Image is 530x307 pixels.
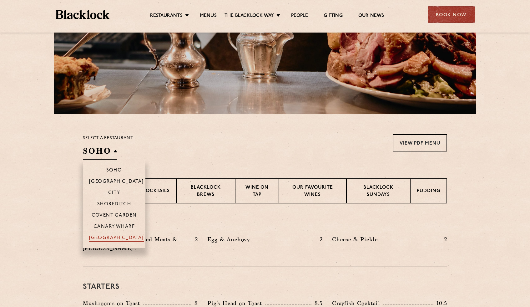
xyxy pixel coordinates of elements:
[207,235,253,244] p: Egg & Anchovy
[332,235,381,244] p: Cheese & Pickle
[225,13,274,20] a: The Blacklock Way
[89,179,144,185] p: [GEOGRAPHIC_DATA]
[56,10,110,19] img: BL_Textured_Logo-footer-cropped.svg
[353,184,404,199] p: Blacklock Sundays
[358,13,384,20] a: Our News
[291,13,308,20] a: People
[83,283,447,291] h3: Starters
[93,224,135,230] p: Canary Wharf
[142,188,170,196] p: Cocktails
[417,188,440,196] p: Pudding
[428,6,475,23] div: Book Now
[192,235,198,243] p: 2
[285,184,340,199] p: Our favourite wines
[89,235,144,242] p: [GEOGRAPHIC_DATA]
[108,190,120,197] p: City
[393,134,447,151] a: View PDF Menu
[106,168,122,174] p: Soho
[83,134,133,142] p: Select a restaurant
[150,13,183,20] a: Restaurants
[242,184,272,199] p: Wine on Tap
[92,213,137,219] p: Covent Garden
[200,13,217,20] a: Menus
[324,13,342,20] a: Gifting
[97,202,131,208] p: Shoreditch
[83,146,117,160] h2: SOHO
[441,235,447,243] p: 2
[183,184,229,199] p: Blacklock Brews
[83,219,447,227] h3: Pre Chop Bites
[316,235,323,243] p: 2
